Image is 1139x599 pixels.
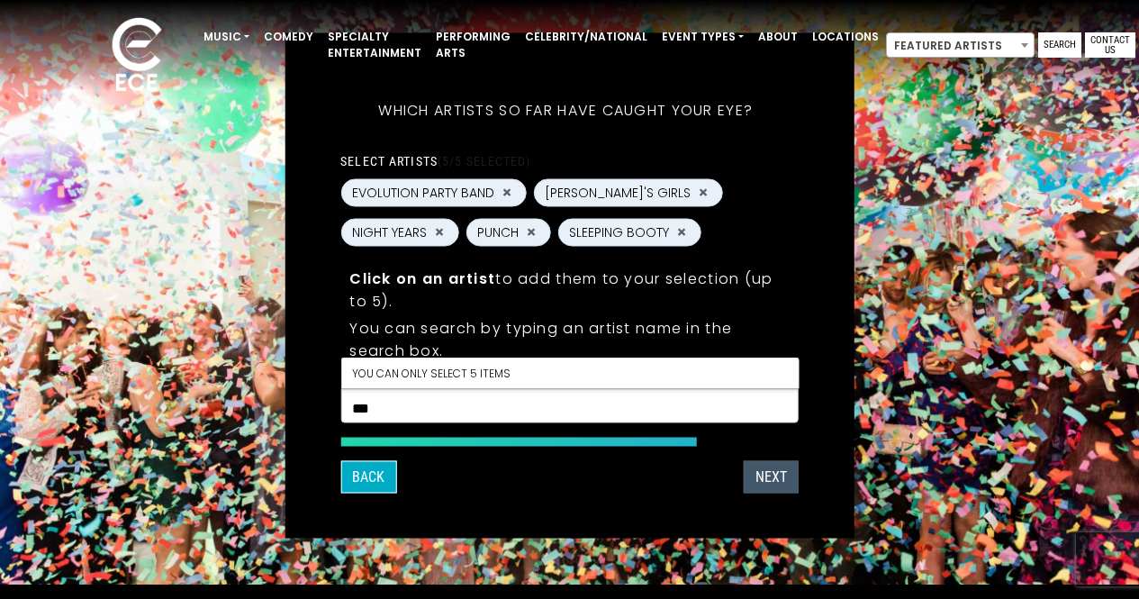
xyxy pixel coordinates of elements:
button: Next [744,460,799,493]
button: Remove NIGHT YEARS [432,224,447,241]
a: Specialty Entertainment [321,22,429,68]
span: Featured Artists [886,32,1035,58]
a: Event Types [655,22,751,52]
strong: Click on an artist [349,268,495,288]
textarea: Search [352,400,787,416]
button: Remove EVOLUTION PARTY BAND [500,185,514,201]
p: to add them to your selection (up to 5). [349,267,790,312]
button: Remove PUNCH [524,224,538,241]
a: Performing Arts [429,22,518,68]
button: Remove SLEEPING BOOTY [674,224,689,241]
a: Music [196,22,257,52]
span: EVOLUTION PARTY BAND [352,183,494,202]
h5: Which artists so far have caught your eye? [340,77,791,142]
span: NIGHT YEARS [352,222,427,241]
span: SLEEPING BOOTY [569,222,669,241]
span: (5/5 selected) [438,153,531,168]
label: Select artists [340,152,530,168]
span: Featured Artists [887,33,1034,59]
li: You can only select 5 items [341,358,798,388]
a: Locations [805,22,886,52]
p: You can search by typing an artist name in the search box. [349,316,790,361]
button: Back [340,460,396,493]
a: Comedy [257,22,321,52]
span: PUNCH [477,222,519,241]
img: ece_new_logo_whitev2-1.png [92,13,182,100]
a: Search [1038,32,1081,58]
a: About [751,22,805,52]
a: Contact Us [1085,32,1135,58]
button: Remove JESSIE'S GIRLS [696,185,710,201]
a: Celebrity/National [518,22,655,52]
span: [PERSON_NAME]'S GIRLS [545,183,691,202]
